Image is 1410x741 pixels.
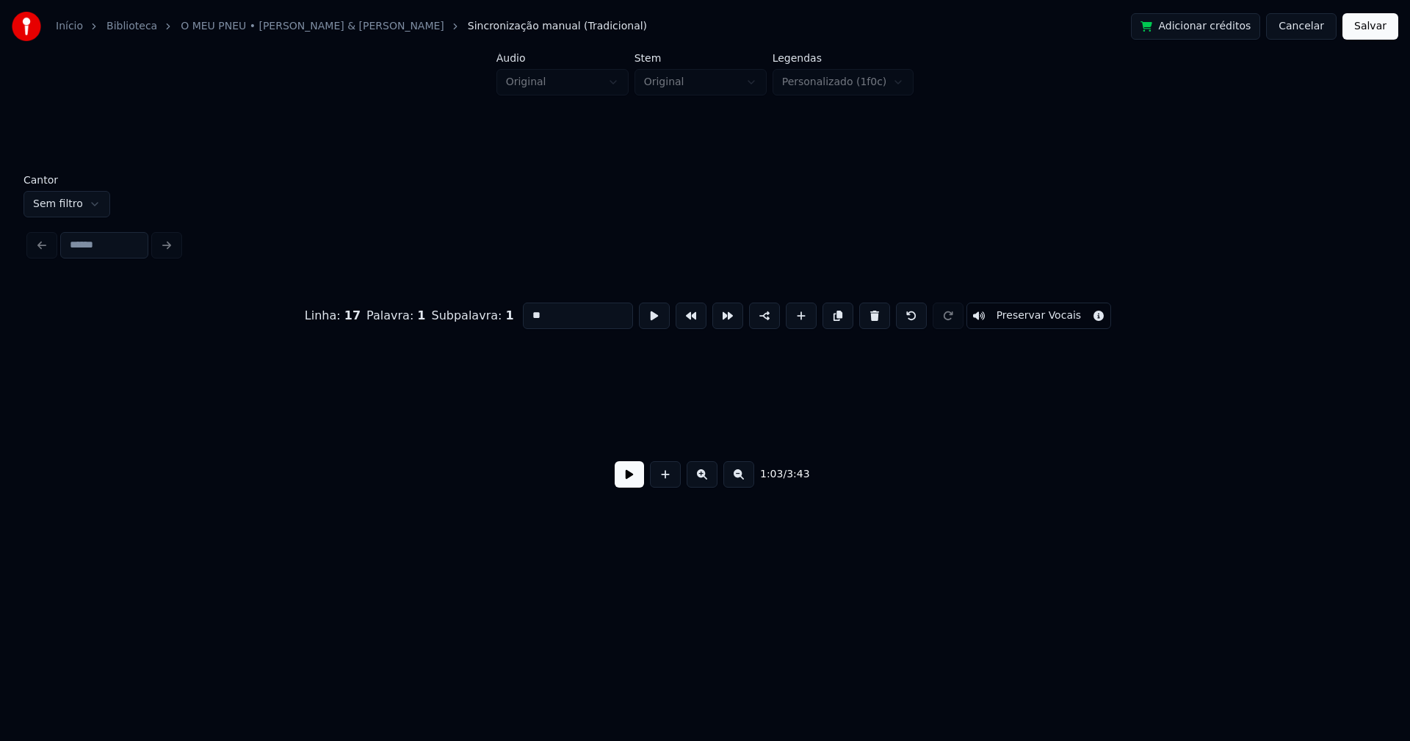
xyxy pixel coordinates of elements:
[56,19,647,34] nav: breadcrumb
[305,307,361,325] div: Linha :
[773,53,914,63] label: Legendas
[634,53,767,63] label: Stem
[1266,13,1337,40] button: Cancelar
[1342,13,1398,40] button: Salvar
[417,308,425,322] span: 1
[106,19,157,34] a: Biblioteca
[787,467,809,482] span: 3:43
[468,19,647,34] span: Sincronização manual (Tradicional)
[23,175,110,185] label: Cantor
[56,19,83,34] a: Início
[760,467,783,482] span: 1:03
[760,467,795,482] div: /
[366,307,425,325] div: Palavra :
[344,308,361,322] span: 17
[12,12,41,41] img: youka
[966,303,1112,329] button: Toggle
[432,307,514,325] div: Subpalavra :
[506,308,514,322] span: 1
[1131,13,1260,40] button: Adicionar créditos
[496,53,629,63] label: Áudio
[181,19,444,34] a: O MEU PNEU • [PERSON_NAME] & [PERSON_NAME]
